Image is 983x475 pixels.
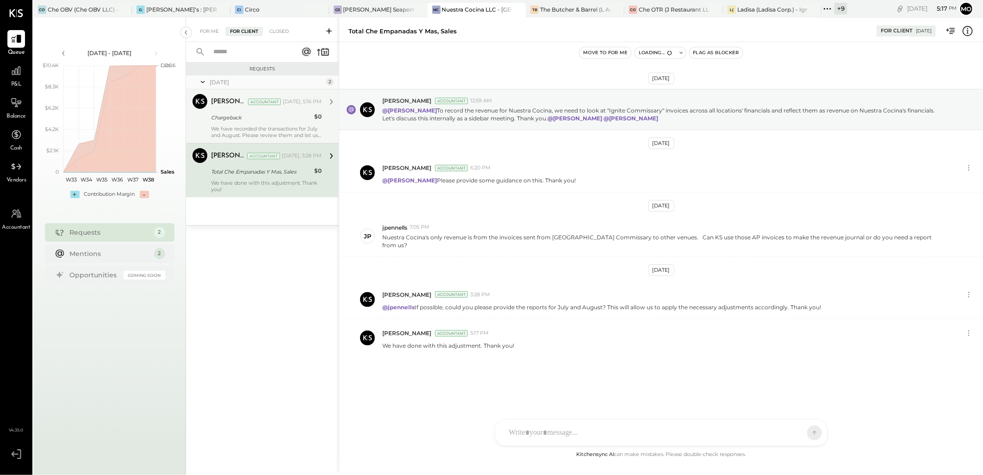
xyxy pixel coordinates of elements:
[247,153,280,159] div: Accountant
[161,169,174,175] text: Sales
[382,329,431,337] span: [PERSON_NAME]
[225,27,263,36] div: For Client
[235,6,243,14] div: Ci
[314,166,322,175] div: $0
[728,6,736,14] div: L(
[191,66,334,72] div: Requests
[56,169,59,175] text: 0
[65,176,76,183] text: W33
[211,167,311,176] div: Total Che Empanadas Y Mas, Sales
[112,176,123,183] text: W36
[382,342,514,350] p: We have done with this adjustment. Thank you!
[382,97,431,105] span: [PERSON_NAME]
[635,47,676,58] button: Loading...
[382,303,821,311] p: If possible, could you please provide the reports for July and August? This will allow us to appl...
[916,28,932,34] div: [DATE]
[382,291,431,299] span: [PERSON_NAME]
[211,125,322,138] div: We have recorded the transactions for July and August. Please review them and let us know if you ...
[248,99,281,105] div: Accountant
[70,249,149,258] div: Mentions
[432,6,441,14] div: NC
[690,47,743,58] button: Flag as Blocker
[737,6,808,13] div: Ladisa (Ladisa Corp.) - Ignite
[38,6,46,14] div: CO
[435,98,468,104] div: Accountant
[442,6,512,13] div: Nuestra Cocina LLC - [GEOGRAPHIC_DATA]
[382,177,437,184] strong: @[PERSON_NAME]
[48,6,118,13] div: Che OBV (Che OBV LLC) - Ignite
[283,98,322,106] div: [DATE], 5:16 PM
[435,165,468,171] div: Accountant
[211,180,322,193] div: We have done with this adjustment. Thank you!
[470,97,492,105] span: 12:59 AM
[629,6,637,14] div: CO
[334,6,342,14] div: GS
[0,205,32,232] a: Accountant
[142,176,154,183] text: W38
[382,164,431,172] span: [PERSON_NAME]
[959,1,974,16] button: Mo
[127,176,138,183] text: W37
[81,176,93,183] text: W34
[11,81,22,89] span: P&L
[382,107,437,114] strong: @[PERSON_NAME]
[470,291,490,299] span: 3:28 PM
[648,264,674,276] div: [DATE]
[382,224,407,231] span: jpennells
[326,78,334,86] div: 2
[348,27,457,36] div: Total Che Empanadas Y Mas, Sales
[648,137,674,149] div: [DATE]
[154,248,165,259] div: 2
[195,27,224,36] div: For Me
[470,164,491,172] span: 6:20 PM
[211,113,311,122] div: Chargeback
[530,6,539,14] div: TB
[161,62,174,69] text: Labor
[896,4,905,13] div: copy link
[470,330,489,337] span: 5:17 PM
[70,191,80,198] div: +
[45,126,59,132] text: $4.2K
[45,105,59,111] text: $6.2K
[343,6,414,13] div: [PERSON_NAME] Seaport
[579,47,631,58] button: Move to for me
[435,291,468,298] div: Accountant
[834,3,847,14] div: + 9
[410,224,429,231] span: 7:05 PM
[146,6,217,13] div: [PERSON_NAME]'s : [PERSON_NAME]'s
[547,115,602,122] strong: @[PERSON_NAME]
[382,106,946,122] p: To record the revenue for Nuestra Cocina, we need to look at "Ignite Commissary" invoices across ...
[540,6,610,13] div: The Butcher & Barrel (L Argento LLC) - [GEOGRAPHIC_DATA]
[603,115,658,122] strong: @[PERSON_NAME]
[10,144,22,153] span: Cash
[364,232,371,241] div: jp
[314,112,322,121] div: $0
[154,227,165,238] div: 2
[265,27,293,36] div: Closed
[46,147,59,154] text: $2.1K
[648,200,674,212] div: [DATE]
[282,152,322,160] div: [DATE], 3:28 PM
[648,73,674,84] div: [DATE]
[124,271,165,280] div: Coming Soon
[211,151,245,161] div: [PERSON_NAME]
[907,4,957,13] div: [DATE]
[0,30,32,57] a: Queue
[6,176,26,185] span: Vendors
[210,78,324,86] div: [DATE]
[382,304,415,311] strong: @jpennells
[70,49,149,57] div: [DATE] - [DATE]
[0,62,32,89] a: P&L
[43,62,59,69] text: $10.4K
[639,6,709,13] div: Che OTR (J Restaurant LLC) - Ignite
[137,6,145,14] div: G:
[0,126,32,153] a: Cash
[0,158,32,185] a: Vendors
[84,191,135,198] div: Contribution Margin
[70,228,149,237] div: Requests
[245,6,260,13] div: Circo
[70,270,119,280] div: Opportunities
[435,330,468,337] div: Accountant
[45,83,59,90] text: $8.3K
[2,224,31,232] span: Accountant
